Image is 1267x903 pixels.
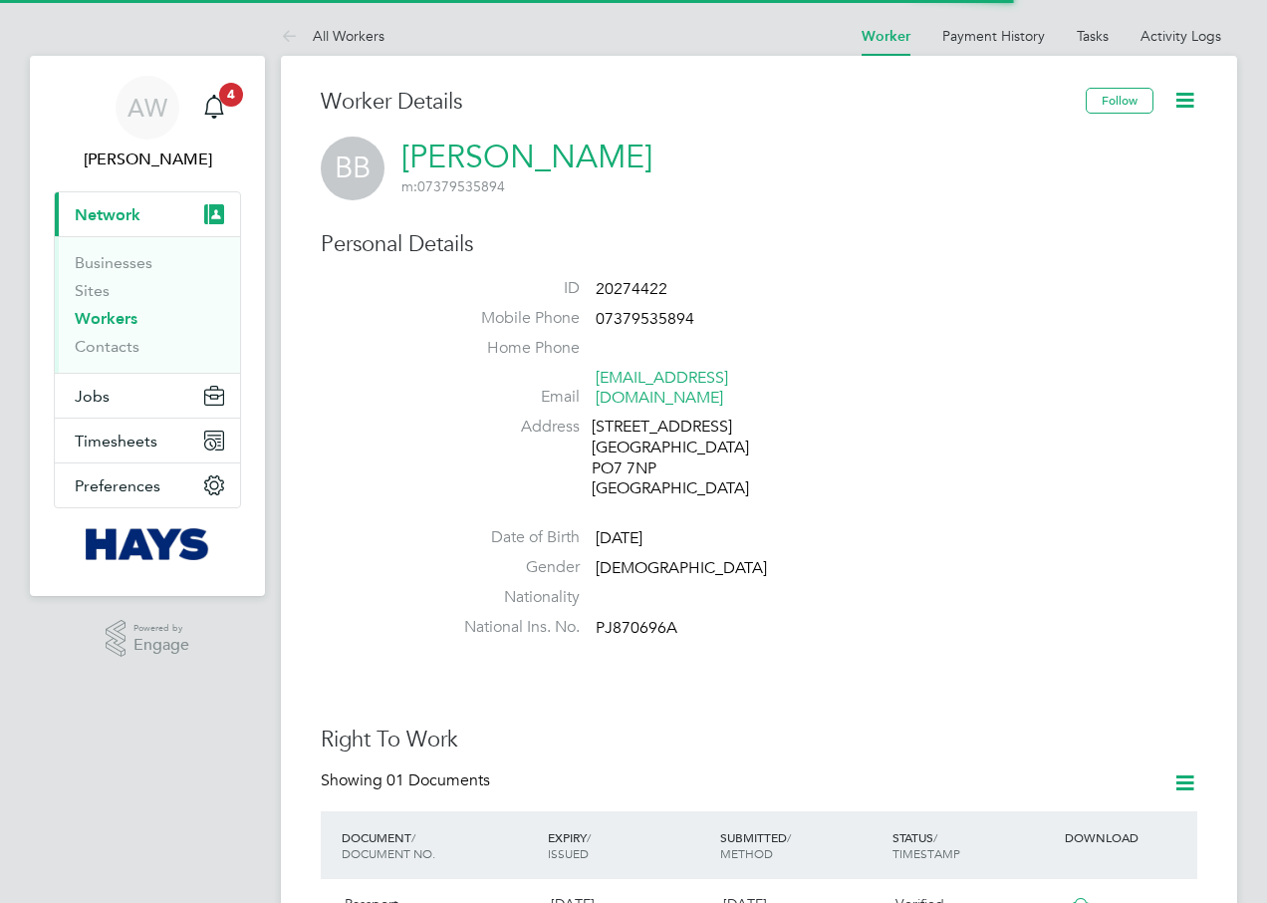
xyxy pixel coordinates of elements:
[75,253,152,272] a: Businesses
[596,618,677,638] span: PJ870696A
[942,27,1045,45] a: Payment History
[401,177,505,195] span: 07379535894
[596,528,642,548] span: [DATE]
[75,281,110,300] a: Sites
[55,463,240,507] button: Preferences
[892,845,960,861] span: TIMESTAMP
[86,528,210,560] img: hays-logo-retina.png
[440,587,580,608] label: Nationality
[862,28,910,45] a: Worker
[1077,27,1109,45] a: Tasks
[106,620,190,658] a: Powered byEngage
[219,83,243,107] span: 4
[127,95,167,121] span: AW
[342,845,435,861] span: DOCUMENT NO.
[787,829,791,845] span: /
[548,845,589,861] span: ISSUED
[75,432,157,451] span: Timesheets
[75,205,140,224] span: Network
[411,829,415,845] span: /
[401,138,652,176] a: [PERSON_NAME]
[592,417,781,499] div: [STREET_ADDRESS] [GEOGRAPHIC_DATA] PO7 7NP [GEOGRAPHIC_DATA]
[321,88,1086,117] h3: Worker Details
[933,829,937,845] span: /
[194,76,234,140] a: 4
[1140,27,1221,45] a: Activity Logs
[133,637,189,654] span: Engage
[596,279,667,299] span: 20274422
[54,148,241,171] span: Alan Watts
[321,770,494,791] div: Showing
[1086,88,1153,114] button: Follow
[887,819,1060,871] div: STATUS
[596,309,694,329] span: 07379535894
[281,27,384,45] a: All Workers
[720,845,773,861] span: METHOD
[133,620,189,637] span: Powered by
[54,528,241,560] a: Go to home page
[715,819,887,871] div: SUBMITTED
[1060,819,1197,855] div: DOWNLOAD
[440,557,580,578] label: Gender
[75,387,110,406] span: Jobs
[440,387,580,408] label: Email
[440,278,580,299] label: ID
[55,374,240,418] button: Jobs
[75,309,137,328] a: Workers
[75,337,139,356] a: Contacts
[321,726,1197,754] h3: Right To Work
[54,76,241,171] a: AW[PERSON_NAME]
[587,829,591,845] span: /
[55,419,240,462] button: Timesheets
[401,177,417,195] span: m:
[55,236,240,373] div: Network
[440,338,580,359] label: Home Phone
[440,417,580,438] label: Address
[440,308,580,329] label: Mobile Phone
[30,56,265,596] nav: Main navigation
[321,230,1197,259] h3: Personal Details
[337,819,543,871] div: DOCUMENT
[55,192,240,236] button: Network
[596,368,728,409] a: [EMAIL_ADDRESS][DOMAIN_NAME]
[543,819,715,871] div: EXPIRY
[440,527,580,548] label: Date of Birth
[321,137,384,200] span: BB
[75,476,160,495] span: Preferences
[440,617,580,638] label: National Ins. No.
[596,558,767,578] span: [DEMOGRAPHIC_DATA]
[386,770,490,790] span: 01 Documents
